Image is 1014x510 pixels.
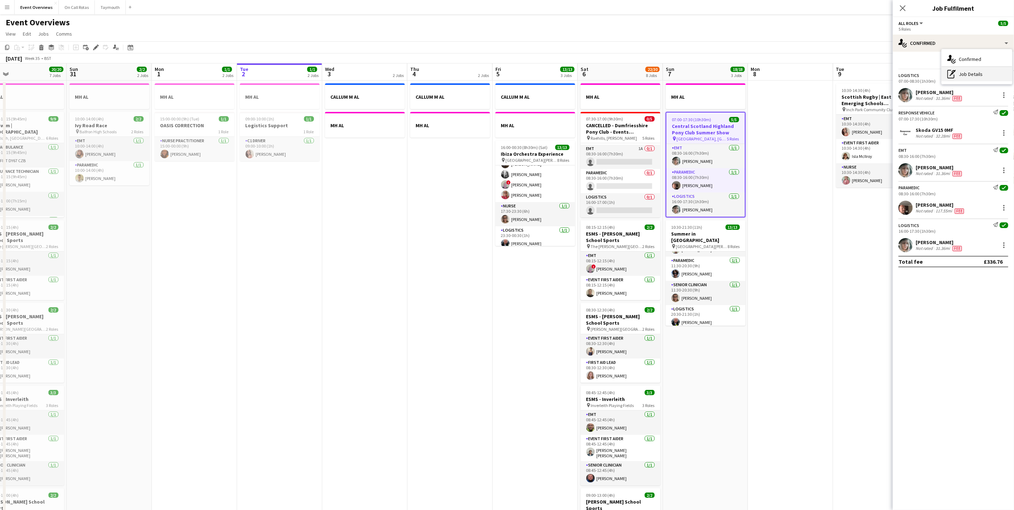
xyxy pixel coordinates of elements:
[899,148,907,153] div: EMT
[836,115,916,139] app-card-role: EMT1/110:30-14:30 (4h)[PERSON_NAME]
[645,116,655,122] span: 0/5
[38,31,49,37] span: Jobs
[46,326,58,332] span: 2 Roles
[953,171,962,176] span: Fee
[581,303,660,383] div: 08:30-12:30 (4h)2/2ESMS - [PERSON_NAME] School Sports [PERSON_NAME][GEOGRAPHIC_DATA]2 RolesEvent ...
[409,70,419,78] span: 4
[46,135,58,141] span: 6 Roles
[581,145,660,169] app-card-role: EMT1A0/108:30-16:00 (7h30m)
[495,94,575,100] h3: CALLUM M AL
[666,281,746,305] app-card-role: Senior Clinician1/111:30-20:30 (9h)[PERSON_NAME]
[581,334,660,359] app-card-role: Event First Aider1/108:30-12:30 (4h)[PERSON_NAME]
[934,133,951,139] div: 32.28mi
[581,386,660,485] app-job-card: 08:45-12:45 (4h)3/3ESMS - Inverleith Inverleith Playing Fields3 RolesEMT1/108:45-12:45 (4h)[PERSO...
[410,112,490,138] div: MH AL
[666,192,745,217] app-card-role: Logistics1/116:00-17:30 (1h30m)[PERSON_NAME]
[495,202,575,226] app-card-role: Nurse1/117:30-23:30 (6h)[PERSON_NAME]
[666,168,745,192] app-card-role: Paramedic1/108:30-16:00 (7h30m)[PERSON_NAME]
[916,202,966,208] div: [PERSON_NAME]
[591,326,643,332] span: [PERSON_NAME][GEOGRAPHIC_DATA]
[916,171,934,176] div: Not rated
[645,390,655,395] span: 3/3
[239,70,248,78] span: 2
[495,151,575,157] h3: Ibiza Orchestra Experience
[643,244,655,249] span: 2 Roles
[934,96,951,101] div: 31.36mi
[6,17,70,28] h1: Event Overviews
[666,144,745,168] app-card-role: EMT1/108:30-16:00 (7h30m)[PERSON_NAME]
[561,73,574,78] div: 3 Jobs
[48,390,58,395] span: 3/3
[35,29,52,38] a: Jobs
[70,112,149,185] app-job-card: 10:00-14:00 (4h)2/2Ivy Road Race Balfron High Schools2 RolesEMT1/110:00-14:00 (4h)[PERSON_NAME]Pa...
[495,140,575,246] div: 16:00-00:30 (8h30m) (Sat)13/13Ibiza Orchestra Experience [GEOGRAPHIC_DATA][PERSON_NAME], [GEOGRAP...
[934,246,951,251] div: 31.36mi
[731,67,745,72] span: 18/18
[842,88,871,93] span: 10:30-14:30 (4h)
[70,83,149,109] app-job-card: MH AL
[580,70,588,78] span: 6
[240,122,320,129] h3: Logistics Support
[581,396,660,402] h3: ESMS - Inverleith
[325,112,405,138] app-job-card: MH AL
[155,112,235,161] app-job-card: 15:00-00:00 (9h) (Tue)1/1OASIS CORRECTION1 RoleNurse Practitioner1/115:00-00:00 (9h)[PERSON_NAME]
[495,112,575,138] div: MH AL
[410,94,490,100] h3: CALLUM M AL
[240,112,320,161] app-job-card: 09:00-10:00 (1h)1/1Logistics Support1 RoleC1 Driver1/109:00-10:00 (1h)[PERSON_NAME]
[80,129,117,134] span: Balfron High Schools
[581,66,588,72] span: Sat
[727,136,739,141] span: 5 Roles
[53,29,75,38] a: Comms
[846,107,895,112] span: Inch Park Community Club
[132,129,144,134] span: 2 Roles
[70,161,149,185] app-card-role: Paramedic1/110:00-14:00 (4h)[PERSON_NAME]
[581,122,660,135] h3: CANCELLED - Dumfriesshire Pony Club - Events [GEOGRAPHIC_DATA]
[240,66,248,72] span: Tue
[304,116,314,122] span: 1/1
[24,56,41,61] span: Week 35
[643,326,655,332] span: 2 Roles
[836,66,844,72] span: Tue
[959,56,981,62] span: Confirmed
[666,83,746,109] app-job-card: MH AL
[672,117,711,122] span: 07:00-17:30 (10h30m)
[836,83,916,187] div: 10:30-14:30 (4h)3/3Scottish Rugby | East Emerging Schools Championships | [GEOGRAPHIC_DATA] Inch ...
[137,67,147,72] span: 2/2
[581,359,660,383] app-card-role: First Aid Lead1/108:30-12:30 (4h)[PERSON_NAME]
[646,73,659,78] div: 8 Jobs
[726,225,740,230] span: 13/13
[23,31,31,37] span: Edit
[59,0,95,14] button: On Call Rotas
[308,73,319,78] div: 2 Jobs
[154,70,164,78] span: 1
[916,208,934,214] div: Not rated
[20,29,34,38] a: Edit
[478,73,489,78] div: 2 Jobs
[48,116,58,122] span: 9/9
[586,390,615,395] span: 08:45-12:45 (4h)
[953,246,962,251] span: Fee
[581,193,660,217] app-card-role: Logistics0/116:00-17:00 (1h)
[893,4,1014,13] h3: Job Fulfilment
[46,403,58,408] span: 3 Roles
[586,225,615,230] span: 08:15-12:15 (4h)
[916,239,963,246] div: [PERSON_NAME]
[240,137,320,161] app-card-role: C1 Driver1/109:00-10:00 (1h)[PERSON_NAME]
[393,73,404,78] div: 2 Jobs
[581,94,660,100] h3: MH AL
[56,31,72,37] span: Comms
[731,73,745,78] div: 3 Jobs
[137,73,148,78] div: 2 Jobs
[666,220,746,326] div: 10:30-21:30 (11h)13/13Summer in [GEOGRAPHIC_DATA] [GEOGRAPHIC_DATA][PERSON_NAME], [GEOGRAPHIC_DAT...
[557,158,570,163] span: 8 Roles
[581,83,660,109] app-job-card: MH AL
[643,403,655,408] span: 3 Roles
[836,139,916,163] app-card-role: Event First Aider1/110:30-14:30 (4h)Isla McIlroy
[899,116,1008,122] div: 07:00-17:30 (10h30m)
[666,112,746,217] div: 07:00-17:30 (10h30m)5/5Central Scotland Highland Pony Club Summer Show [GEOGRAPHIC_DATA], [GEOGRA...
[15,0,59,14] button: Event Overviews
[581,220,660,300] div: 08:15-12:15 (4h)2/2ESMS - [PERSON_NAME] School Sports The [PERSON_NAME][GEOGRAPHIC_DATA]2 RolesEM...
